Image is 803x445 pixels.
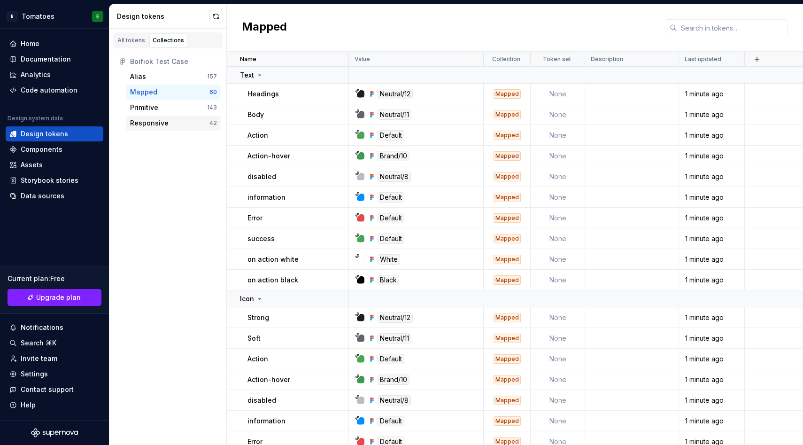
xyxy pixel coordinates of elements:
div: 1 minute ago [679,275,744,285]
div: 1 minute ago [679,193,744,202]
td: None [531,328,585,349]
div: Mapped [494,375,521,384]
button: Primitive143 [126,100,221,115]
p: Strong [247,313,269,322]
div: 157 [207,73,217,80]
a: Code automation [6,83,103,98]
input: Search in tokens... [677,19,788,36]
button: Contact support [6,382,103,397]
p: information [247,416,286,426]
div: Data sources [21,191,64,201]
h2: Mapped [242,19,287,36]
div: Primitive [130,103,158,112]
td: None [531,104,585,125]
td: None [531,369,585,390]
p: Description [591,55,623,63]
div: 1 minute ago [679,354,744,364]
div: Default [378,130,404,141]
div: Mapped [494,255,521,264]
button: Mapped60 [126,85,221,100]
a: Data sources [6,188,103,203]
p: disabled [247,396,276,405]
p: success [247,234,275,243]
div: Alias [130,72,146,81]
td: None [531,270,585,290]
div: Neutral/11 [378,333,411,344]
div: Mapped [494,354,521,364]
div: Storybook stories [21,176,78,185]
div: Default [378,354,404,364]
button: Responsive42 [126,116,221,131]
p: Token set [543,55,571,63]
a: Analytics [6,67,103,82]
div: Documentation [21,55,71,64]
div: 1 minute ago [679,131,744,140]
button: Help [6,398,103,413]
div: Neutral/8 [378,395,411,406]
div: Mapped [494,313,521,322]
a: Documentation [6,52,103,67]
p: Soft [247,334,261,343]
div: Mapped [494,131,521,140]
a: Supernova Logo [31,428,78,437]
div: Collections [153,37,184,44]
div: Search ⌘K [21,338,56,348]
div: Mapped [494,193,521,202]
div: Neutral/11 [378,109,411,120]
button: Alias157 [126,69,221,84]
td: None [531,146,585,166]
div: Mapped [494,275,521,285]
p: Action [247,131,268,140]
td: None [531,125,585,146]
div: Mapped [494,396,521,405]
a: Invite team [6,351,103,366]
div: Brand/10 [378,375,409,385]
div: Components [21,145,62,154]
p: disabled [247,172,276,181]
div: Mapped [494,172,521,181]
div: Home [21,39,39,48]
p: on action white [247,255,299,264]
div: White [378,254,400,265]
div: Mapped [130,87,157,97]
div: Default [378,213,404,223]
div: Current plan : Free [8,274,101,283]
button: Upgrade plan [8,289,101,306]
div: Boifiok Test Case [130,57,217,66]
div: Neutral/12 [378,312,413,323]
div: Assets [21,160,43,170]
div: Default [378,416,404,426]
div: Mapped [494,334,521,343]
div: Tomatoes [22,12,54,21]
button: BTomatoesE [2,6,107,26]
div: 1 minute ago [679,89,744,99]
div: All tokens [117,37,145,44]
p: Icon [240,294,254,304]
div: 60 [209,88,217,96]
td: None [531,411,585,431]
td: None [531,166,585,187]
p: Action-hover [247,375,290,384]
div: Black [378,275,399,285]
a: Home [6,36,103,51]
div: Design tokens [21,129,68,139]
div: 143 [207,104,217,111]
a: Settings [6,367,103,382]
a: Storybook stories [6,173,103,188]
button: Notifications [6,320,103,335]
button: Search ⌘K [6,336,103,351]
div: 1 minute ago [679,396,744,405]
div: Design system data [8,115,63,122]
td: None [531,249,585,270]
td: None [531,187,585,208]
div: Mapped [494,110,521,119]
p: Body [247,110,264,119]
div: Design tokens [117,12,209,21]
div: Mapped [494,416,521,426]
p: on action black [247,275,298,285]
div: 42 [209,119,217,127]
p: Text [240,70,254,80]
a: Design tokens [6,126,103,141]
div: Responsive [130,118,169,128]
